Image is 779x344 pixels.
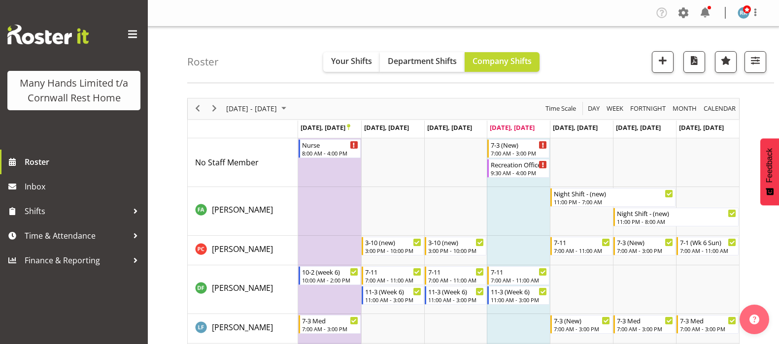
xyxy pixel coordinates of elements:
[380,52,465,72] button: Department Shifts
[302,315,358,325] div: 7-3 Med
[745,51,766,73] button: Filter Shifts
[544,102,577,115] span: Time Scale
[428,296,484,304] div: 11:00 AM - 3:00 PM
[715,51,737,73] button: Highlight an important date within the roster.
[491,276,547,284] div: 7:00 AM - 11:00 AM
[465,52,540,72] button: Company Shifts
[302,276,358,284] div: 10:00 AM - 2:00 PM
[617,315,673,325] div: 7-3 Med
[677,315,739,334] div: Flynn, Leeane"s event - 7-3 Med Begin From Sunday, September 28, 2025 at 7:00:00 AM GMT+13:00 End...
[617,247,673,254] div: 7:00 AM - 3:00 PM
[749,314,759,324] img: help-xxl-2.png
[613,315,676,334] div: Flynn, Leeane"s event - 7-3 Med Begin From Saturday, September 27, 2025 at 7:00:00 AM GMT+12:00 E...
[212,282,273,293] span: [PERSON_NAME]
[206,98,223,119] div: next period
[17,76,131,105] div: Many Hands Limited t/a Cornwall Rest Home
[191,102,204,115] button: Previous
[428,247,484,254] div: 3:00 PM - 10:00 PM
[738,7,749,19] img: reece-rhind280.jpg
[428,276,484,284] div: 7:00 AM - 11:00 AM
[679,123,724,132] span: [DATE], [DATE]
[223,98,292,119] div: September 22 - 28, 2025
[188,265,298,314] td: Fairbrother, Deborah resource
[25,204,128,219] span: Shifts
[188,138,298,187] td: No Staff Member resource
[25,253,128,268] span: Finance & Reporting
[365,276,421,284] div: 7:00 AM - 11:00 AM
[428,237,484,247] div: 3-10 (new)
[554,325,610,333] div: 7:00 AM - 3:00 PM
[25,228,128,243] span: Time & Attendance
[617,237,673,247] div: 7-3 (New)
[212,244,273,254] span: [PERSON_NAME]
[491,296,547,304] div: 11:00 AM - 3:00 PM
[554,198,673,206] div: 11:00 PM - 7:00 AM
[616,123,661,132] span: [DATE], [DATE]
[365,296,421,304] div: 11:00 AM - 3:00 PM
[617,208,736,218] div: Night Shift - (new)
[617,325,673,333] div: 7:00 AM - 3:00 PM
[703,102,737,115] span: calendar
[302,149,358,157] div: 8:00 AM - 4:00 PM
[629,102,667,115] span: Fortnight
[301,123,350,132] span: [DATE], [DATE]
[491,149,547,157] div: 7:00 AM - 3:00 PM
[362,266,424,285] div: Fairbrother, Deborah"s event - 7-11 Begin From Tuesday, September 23, 2025 at 7:00:00 AM GMT+12:0...
[490,123,535,132] span: [DATE], [DATE]
[487,159,549,178] div: No Staff Member"s event - Recreation Officer Begin From Thursday, September 25, 2025 at 9:30:00 A...
[365,286,421,296] div: 11-3 (Week 6)
[188,314,298,344] td: Flynn, Leeane resource
[683,51,705,73] button: Download a PDF of the roster according to the set date range.
[680,315,736,325] div: 7-3 Med
[364,123,409,132] span: [DATE], [DATE]
[702,102,738,115] button: Month
[362,286,424,305] div: Fairbrother, Deborah"s event - 11-3 (Week 6) Begin From Tuesday, September 23, 2025 at 11:00:00 A...
[188,187,298,236] td: Adams, Fran resource
[362,237,424,255] div: Chand, Pretika"s event - 3-10 (new) Begin From Tuesday, September 23, 2025 at 3:00:00 PM GMT+12:0...
[323,52,380,72] button: Your Shifts
[491,169,547,177] div: 9:30 AM - 4:00 PM
[212,282,273,294] a: [PERSON_NAME]
[652,51,674,73] button: Add a new shift
[677,237,739,255] div: Chand, Pretika"s event - 7-1 (Wk 6 Sun) Begin From Sunday, September 28, 2025 at 7:00:00 AM GMT+1...
[25,179,143,194] span: Inbox
[550,315,612,334] div: Flynn, Leeane"s event - 7-3 (New) Begin From Friday, September 26, 2025 at 7:00:00 AM GMT+12:00 E...
[189,98,206,119] div: previous period
[680,237,736,247] div: 7-1 (Wk 6 Sun)
[491,267,547,277] div: 7-11
[195,156,259,168] a: No Staff Member
[587,102,601,115] span: Day
[425,286,487,305] div: Fairbrother, Deborah"s event - 11-3 (Week 6) Begin From Wednesday, September 24, 2025 at 11:00:00...
[365,237,421,247] div: 3-10 (new)
[491,159,547,169] div: Recreation Officer
[428,286,484,296] div: 11-3 (Week 6)
[760,138,779,205] button: Feedback - Show survey
[586,102,602,115] button: Timeline Day
[299,315,361,334] div: Flynn, Leeane"s event - 7-3 Med Begin From Monday, September 22, 2025 at 7:00:00 AM GMT+12:00 End...
[629,102,668,115] button: Fortnight
[212,322,273,333] span: [PERSON_NAME]
[425,266,487,285] div: Fairbrother, Deborah"s event - 7-11 Begin From Wednesday, September 24, 2025 at 7:00:00 AM GMT+12...
[487,286,549,305] div: Fairbrother, Deborah"s event - 11-3 (Week 6) Begin From Thursday, September 25, 2025 at 11:00:00 ...
[544,102,578,115] button: Time Scale
[7,25,89,44] img: Rosterit website logo
[425,237,487,255] div: Chand, Pretika"s event - 3-10 (new) Begin From Wednesday, September 24, 2025 at 3:00:00 PM GMT+12...
[550,237,612,255] div: Chand, Pretika"s event - 7-11 Begin From Friday, September 26, 2025 at 7:00:00 AM GMT+12:00 Ends ...
[302,267,358,277] div: 10-2 (week 6)
[671,102,699,115] button: Timeline Month
[25,155,143,169] span: Roster
[302,140,358,150] div: Nurse
[491,286,547,296] div: 11-3 (Week 6)
[550,188,676,207] div: Adams, Fran"s event - Night Shift - (new) Begin From Friday, September 26, 2025 at 11:00:00 PM GM...
[613,208,739,226] div: Adams, Fran"s event - Night Shift - (new) Begin From Saturday, September 27, 2025 at 11:00:00 PM ...
[672,102,698,115] span: Month
[491,140,547,150] div: 7-3 (New)
[299,266,361,285] div: Fairbrother, Deborah"s event - 10-2 (week 6) Begin From Monday, September 22, 2025 at 10:00:00 AM...
[212,321,273,333] a: [PERSON_NAME]
[225,102,278,115] span: [DATE] - [DATE]
[487,266,549,285] div: Fairbrother, Deborah"s event - 7-11 Begin From Thursday, September 25, 2025 at 7:00:00 AM GMT+12:...
[388,56,457,66] span: Department Shifts
[765,148,774,183] span: Feedback
[365,247,421,254] div: 3:00 PM - 10:00 PM
[299,139,361,158] div: No Staff Member"s event - Nurse Begin From Monday, September 22, 2025 at 8:00:00 AM GMT+12:00 End...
